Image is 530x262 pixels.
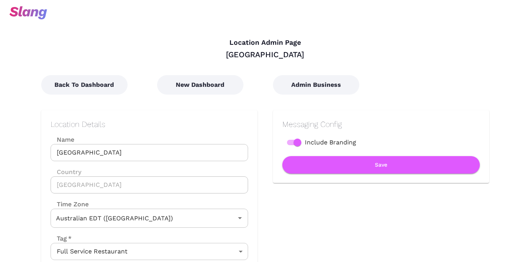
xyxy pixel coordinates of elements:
label: Time Zone [51,200,248,209]
label: Tag [51,234,72,243]
button: Open [234,213,245,223]
label: Country [51,167,248,176]
button: Admin Business [273,75,359,95]
h2: Messaging Config [282,120,480,129]
label: Name [51,135,248,144]
button: Save [282,156,480,174]
span: Include Branding [305,138,356,147]
div: Full Service Restaurant [51,243,248,260]
h4: Location Admin Page [41,39,489,47]
a: New Dashboard [157,81,243,88]
h2: Location Details [51,120,248,129]
button: New Dashboard [157,75,243,95]
button: Back To Dashboard [41,75,128,95]
a: Back To Dashboard [41,81,128,88]
div: [GEOGRAPHIC_DATA] [41,49,489,60]
img: svg+xml;base64,PHN2ZyB3aWR0aD0iOTciIGhlaWdodD0iMzQiIHZpZXdCb3g9IjAgMCA5NyAzNCIgZmlsbD0ibm9uZSIgeG... [9,6,47,19]
a: Admin Business [273,81,359,88]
